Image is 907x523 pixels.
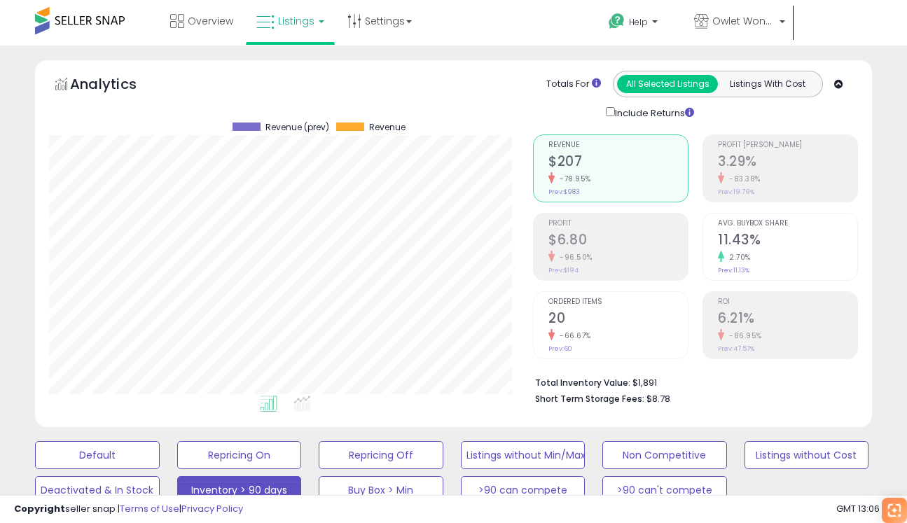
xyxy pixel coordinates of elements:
[745,441,869,469] button: Listings without Cost
[718,220,857,228] span: Avg. Buybox Share
[718,298,857,306] span: ROI
[724,252,751,263] small: 2.70%
[548,310,688,329] h2: 20
[608,13,625,30] i: Get Help
[595,104,711,120] div: Include Returns
[555,174,591,184] small: -78.95%
[602,441,727,469] button: Non Competitive
[718,310,857,329] h2: 6.21%
[14,502,65,515] strong: Copyright
[177,441,302,469] button: Repricing On
[319,441,443,469] button: Repricing Off
[718,188,754,196] small: Prev: 19.79%
[718,344,754,353] small: Prev: 47.57%
[718,141,857,149] span: Profit [PERSON_NAME]
[177,476,302,504] button: Inventory > 90 days
[629,16,648,28] span: Help
[319,476,443,504] button: Buy Box > Min
[548,232,688,251] h2: $6.80
[597,2,681,46] a: Help
[35,441,160,469] button: Default
[555,330,591,341] small: -66.67%
[646,392,670,405] span: $8.78
[836,502,893,515] span: 2025-08-10 13:06 GMT
[70,74,164,97] h5: Analytics
[188,14,233,28] span: Overview
[548,153,688,172] h2: $207
[369,123,406,132] span: Revenue
[265,123,329,132] span: Revenue (prev)
[546,78,601,91] div: Totals For
[548,344,572,353] small: Prev: 60
[712,14,775,28] span: Owlet Wonders
[120,502,179,515] a: Terms of Use
[548,188,580,196] small: Prev: $983
[548,298,688,306] span: Ordered Items
[724,330,762,341] small: -86.95%
[181,502,243,515] a: Privacy Policy
[535,377,630,389] b: Total Inventory Value:
[461,441,586,469] button: Listings without Min/Max
[718,232,857,251] h2: 11.43%
[718,153,857,172] h2: 3.29%
[535,373,847,390] li: $1,891
[14,503,243,516] div: seller snap | |
[548,220,688,228] span: Profit
[555,252,593,263] small: -96.50%
[548,266,579,274] small: Prev: $194
[548,141,688,149] span: Revenue
[461,476,586,504] button: >90 can compete
[718,266,749,274] small: Prev: 11.13%
[278,14,314,28] span: Listings
[717,75,818,93] button: Listings With Cost
[617,75,718,93] button: All Selected Listings
[724,174,761,184] small: -83.38%
[535,393,644,405] b: Short Term Storage Fees:
[35,476,160,504] button: Deactivated & In Stock
[602,476,727,504] button: >90 can't compete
